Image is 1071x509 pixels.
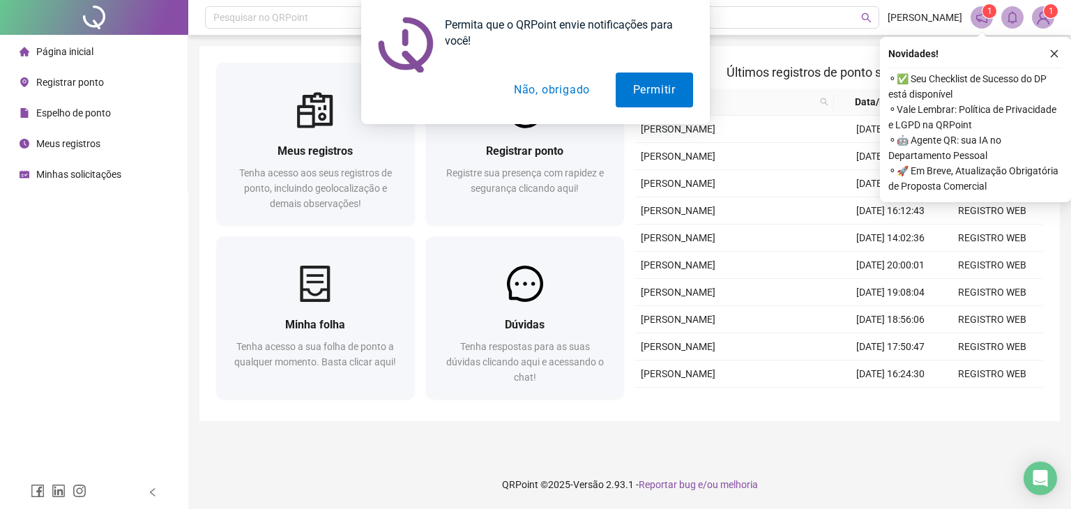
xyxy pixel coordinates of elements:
span: Tenha acesso aos seus registros de ponto, incluindo geolocalização e demais observações! [239,167,392,209]
td: REGISTRO WEB [941,252,1043,279]
td: [DATE] 18:56:06 [840,306,941,333]
span: [PERSON_NAME] [641,314,715,325]
span: [PERSON_NAME] [641,232,715,243]
td: REGISTRO WEB [941,197,1043,225]
span: [PERSON_NAME] [641,205,715,216]
a: Minha folhaTenha acesso a sua folha de ponto a qualquer momento. Basta clicar aqui! [216,236,415,399]
span: Meus registros [36,138,100,149]
button: Não, obrigado [496,73,607,107]
td: [DATE] 16:12:39 [840,388,941,415]
span: instagram [73,484,86,498]
span: [PERSON_NAME] [641,341,715,352]
td: REGISTRO WEB [941,388,1043,415]
span: ⚬ 🚀 Em Breve, Atualização Obrigatória de Proposta Comercial [888,163,1063,194]
span: [PERSON_NAME] [641,123,715,135]
span: Reportar bug e/ou melhoria [639,479,758,490]
span: linkedin [52,484,66,498]
div: Open Intercom Messenger [1024,462,1057,495]
span: Tenha respostas para as suas dúvidas clicando aqui e acessando o chat! [446,341,604,383]
img: notification icon [378,17,434,73]
td: [DATE] 19:08:04 [840,279,941,306]
span: Versão [573,479,604,490]
span: [PERSON_NAME] [641,368,715,379]
span: Registre sua presença com rapidez e segurança clicando aqui! [446,167,604,194]
td: [DATE] 20:00:01 [840,252,941,279]
td: REGISTRO WEB [941,306,1043,333]
td: [DATE] 16:24:30 [840,360,941,388]
td: [DATE] 16:12:43 [840,197,941,225]
td: [DATE] 17:09:53 [840,143,941,170]
a: Registrar pontoRegistre sua presença com rapidez e segurança clicando aqui! [426,63,625,225]
a: Meus registrosTenha acesso aos seus registros de ponto, incluindo geolocalização e demais observa... [216,63,415,225]
td: [DATE] 08:00:49 [840,116,941,143]
td: REGISTRO WEB [941,360,1043,388]
td: [DATE] 17:50:47 [840,333,941,360]
a: DúvidasTenha respostas para as suas dúvidas clicando aqui e acessando o chat! [426,236,625,399]
span: Tenha acesso a sua folha de ponto a qualquer momento. Basta clicar aqui! [234,341,396,367]
span: clock-circle [20,139,29,149]
td: [DATE] 16:24:12 [840,170,941,197]
footer: QRPoint © 2025 - 2.93.1 - [188,460,1071,509]
td: REGISTRO WEB [941,225,1043,252]
span: left [148,487,158,497]
div: Permita que o QRPoint envie notificações para você! [434,17,693,49]
td: REGISTRO WEB [941,333,1043,360]
span: Meus registros [278,144,353,158]
span: [PERSON_NAME] [641,259,715,271]
span: Minhas solicitações [36,169,121,180]
span: Dúvidas [505,318,545,331]
td: [DATE] 14:02:36 [840,225,941,252]
span: ⚬ 🤖 Agente QR: sua IA no Departamento Pessoal [888,132,1063,163]
span: [PERSON_NAME] [641,151,715,162]
span: [PERSON_NAME] [641,287,715,298]
span: Minha folha [285,318,345,331]
span: [PERSON_NAME] [641,178,715,189]
span: facebook [31,484,45,498]
span: Registrar ponto [486,144,563,158]
td: REGISTRO WEB [941,279,1043,306]
span: schedule [20,169,29,179]
button: Permitir [616,73,693,107]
